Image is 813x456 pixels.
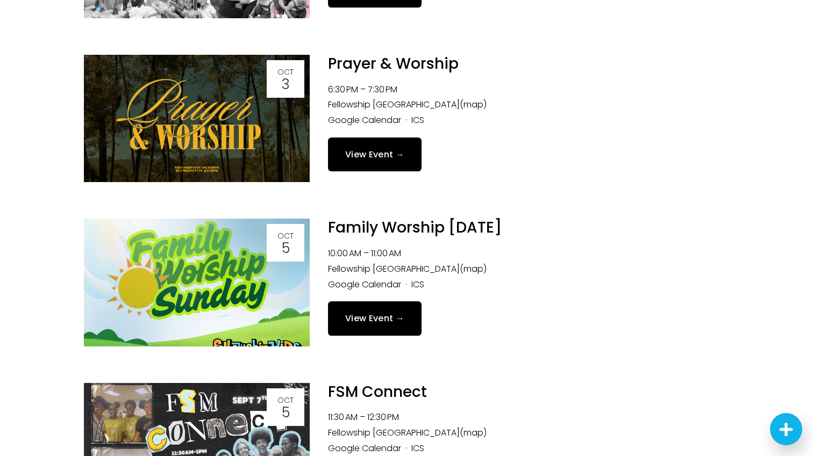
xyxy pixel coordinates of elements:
[411,442,424,454] a: ICS
[328,381,427,402] a: FSM Connect
[371,247,401,259] time: 11:00 AM
[328,137,422,171] a: View Event →
[270,68,301,76] div: Oct
[328,278,401,291] a: Google Calendar
[328,411,358,423] time: 11:30 AM
[367,411,399,423] time: 12:30 PM
[328,97,729,113] li: Fellowship [GEOGRAPHIC_DATA]
[328,53,459,74] a: Prayer & Worship
[328,247,361,259] time: 10:00 AM
[270,232,301,240] div: Oct
[411,114,424,126] a: ICS
[84,219,310,346] img: Family Worship Sunday
[411,278,424,291] a: ICS
[460,98,487,111] a: (map)
[460,426,487,439] a: (map)
[270,396,301,404] div: Oct
[84,55,310,182] img: Prayer & Worship
[460,263,487,275] a: (map)
[328,83,358,96] time: 6:30 PM
[328,425,729,441] li: Fellowship [GEOGRAPHIC_DATA]
[270,406,301,419] div: 5
[328,442,401,454] a: Google Calendar
[368,83,397,96] time: 7:30 PM
[328,301,422,335] a: View Event →
[270,241,301,255] div: 5
[328,217,502,238] a: Family Worship [DATE]
[270,77,301,91] div: 3
[328,262,729,277] li: Fellowship [GEOGRAPHIC_DATA]
[328,114,401,126] a: Google Calendar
